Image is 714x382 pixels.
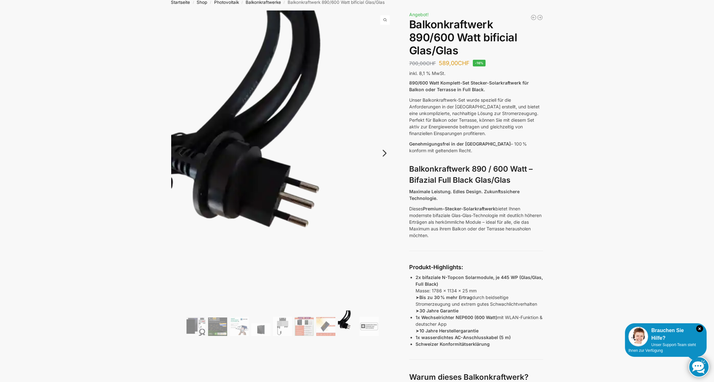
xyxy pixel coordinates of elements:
[230,317,249,336] img: Balkonkraftwerk 890/600 Watt bificial Glas/Glas – Bild 3
[208,317,227,336] img: Balkonkraftwerk 890/600 Watt bificial Glas/Glas – Bild 2
[696,325,703,332] i: Schließen
[628,327,648,346] img: Customer service
[409,60,436,66] bdi: 700,00
[186,317,206,336] img: Bificiales Hochleistungsmodul
[416,315,497,320] strong: 1x Wechselrichter NEP600 (600 Watt)
[473,60,486,66] span: -16%
[273,317,292,336] img: Balkonkraftwerk 890/600 Watt bificial Glas/Glas – Bild 5
[423,206,495,211] strong: Premium-Stecker-Solarkraftwerk
[409,372,528,382] strong: Warum dieses Balkonkraftwerk?
[360,317,379,336] img: Balkonkraftwerk 890/600 Watt bificial Glas/Glas – Bild 9
[537,14,543,21] a: Steckerkraftwerk 890/600 Watt, mit Ständer für Terrasse inkl. Lieferung
[409,97,543,137] p: Unser Balkonkraftwerk-Set wurde speziell für die Anforderungen in der [GEOGRAPHIC_DATA] erstellt,...
[426,60,436,66] span: CHF
[394,10,618,234] img: Balkonkraftwerk 890/600 Watt bificial Glas/Glas 17
[458,60,470,66] span: CHF
[251,323,270,336] img: Maysun
[416,314,543,334] p: mit WLAN-Funktion & deutscher App ➤
[416,341,490,347] strong: Schweizer Konformitätserklärung
[409,12,429,17] span: Angebot!
[628,327,703,342] div: Brauchen Sie Hilfe?
[439,60,470,66] bdi: 589,00
[409,141,511,147] span: Genehmigungsfrei in der [GEOGRAPHIC_DATA]
[409,71,445,76] span: inkl. 8,1 % MwSt.
[628,343,696,353] span: Unser Support-Team steht Ihnen zur Verfügung
[416,335,511,340] strong: 1x wasserdichtes AC-Anschlusskabel (5 m)
[171,10,395,308] img: Balkonkraftwerk 890/600 Watt bificial Glas/Glas 15
[419,295,472,300] strong: Bis zu 30 % mehr Ertrag
[409,164,533,185] strong: Balkonkraftwerk 890 / 600 Watt – Bifazial Full Black Glas/Glas
[409,18,543,57] h1: Balkonkraftwerk 890/600 Watt bificial Glas/Glas
[530,14,537,21] a: 890/600 Watt Solarkraftwerk + 2,7 KW Batteriespeicher Genehmigungsfrei
[409,205,543,239] p: Dieses bietet Ihnen modernste bifaziale Glas-Glas-Technologie mit deutlich höheren Erträgen als h...
[419,328,479,333] strong: 10 Jahre Herstellergarantie
[338,310,357,336] img: Anschlusskabel-3meter_schweizer-stecker
[295,317,314,336] img: Bificial im Vergleich zu billig Modulen
[419,308,458,313] strong: 30 Jahre Garantie
[409,141,527,153] span: – 100 % konform mit geltendem Recht.
[409,264,463,270] strong: Produkt-Highlights:
[409,80,529,92] strong: 890/600 Watt Komplett-Set Stecker-Solarkraftwerk für Balkon oder Terrasse in Full Black.
[409,189,520,201] strong: Maximale Leistung. Edles Design. Zukunftssichere Technologie.
[416,274,543,314] p: Masse: 1786 x 1134 x 25 mm ➤ durch beidseitige Stromerzeugung und extrem gutes Schwachlichtverhal...
[416,275,543,287] strong: 2x bifaziale N-Topcon Solarmodule, je 445 WP (Glas/Glas, Full Black)
[316,317,335,336] img: Bificial 30 % mehr Leistung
